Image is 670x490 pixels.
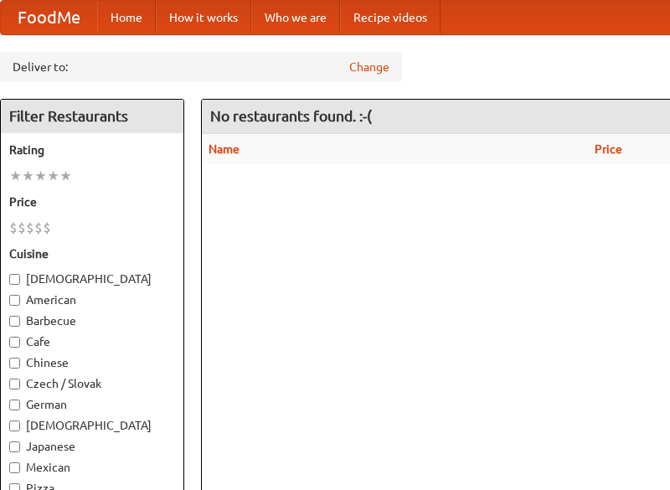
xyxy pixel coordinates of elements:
[9,245,175,262] h5: Cuisine
[9,312,175,329] label: Barbecue
[43,219,51,237] li: $
[9,375,175,392] label: Czech / Slovak
[34,219,43,237] li: $
[9,337,20,348] input: Cafe
[9,358,20,369] input: Chinese
[34,167,47,185] li: ★
[210,108,372,124] ng-pluralize: No restaurants found. :-(
[9,438,175,455] label: Japanese
[9,271,175,287] label: [DEMOGRAPHIC_DATA]
[9,400,20,410] input: German
[59,167,72,185] li: ★
[9,193,175,210] h5: Price
[9,354,175,371] label: Chinese
[251,1,340,34] a: Who we are
[9,379,20,389] input: Czech / Slovak
[47,167,59,185] li: ★
[9,417,175,434] label: [DEMOGRAPHIC_DATA]
[9,316,20,327] input: Barbecue
[9,295,20,306] input: American
[9,462,20,473] input: Mexican
[9,396,175,413] label: German
[349,59,389,75] a: Change
[9,459,175,476] label: Mexican
[9,291,175,308] label: American
[1,100,183,133] h4: Filter Restaurants
[9,274,20,285] input: [DEMOGRAPHIC_DATA]
[209,142,240,156] a: Name
[595,142,622,156] a: Price
[9,420,20,431] input: [DEMOGRAPHIC_DATA]
[340,1,441,34] a: Recipe videos
[9,441,20,452] input: Japanese
[18,219,26,237] li: $
[97,1,156,34] a: Home
[9,167,22,185] li: ★
[9,219,18,237] li: $
[9,333,175,350] label: Cafe
[156,1,251,34] a: How it works
[9,142,175,158] h5: Rating
[22,167,34,185] li: ★
[1,1,97,34] a: FoodMe
[26,219,34,237] li: $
